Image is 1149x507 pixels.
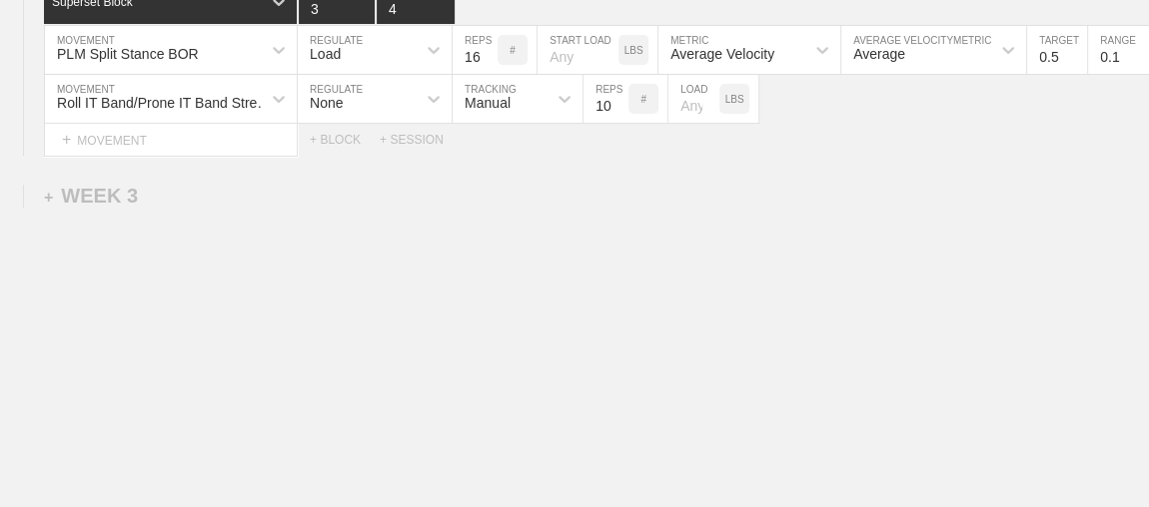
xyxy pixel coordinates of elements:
[640,94,646,105] p: #
[624,45,643,56] p: LBS
[1049,411,1149,507] iframe: Chat Widget
[510,45,516,56] p: #
[62,131,71,148] span: +
[538,26,618,74] input: Any
[310,95,343,111] div: None
[853,46,905,62] div: Average
[465,95,511,111] div: Manual
[57,95,274,111] div: Roll IT Band/Prone IT Band Stretch
[44,124,298,157] div: MOVEMENT
[57,46,199,62] div: PLM Split Stance BOR
[44,189,53,206] span: +
[310,133,380,147] div: + BLOCK
[725,94,744,105] p: LBS
[310,46,341,62] div: Load
[380,133,460,147] div: + SESSION
[44,185,138,208] div: WEEK 3
[670,46,774,62] div: Average Velocity
[668,75,719,123] input: Any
